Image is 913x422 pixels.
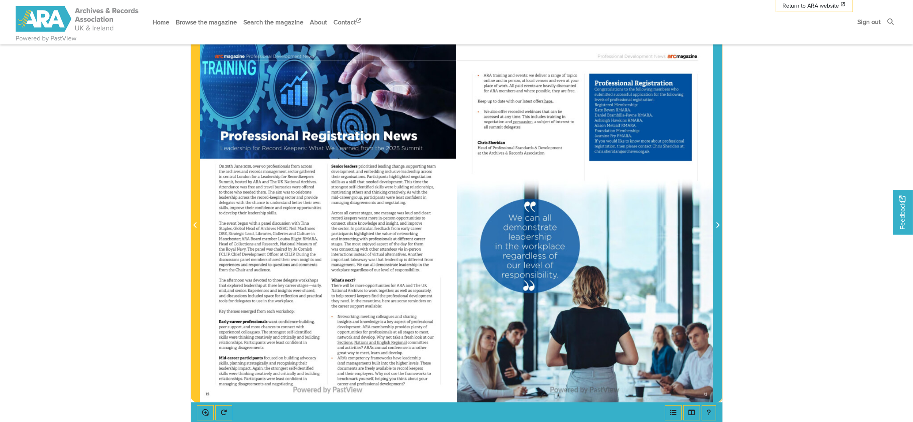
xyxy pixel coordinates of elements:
a: ARA - ARC Magazine | Powered by PastView logo [16,2,140,36]
a: Home [149,12,173,33]
a: Would you like to provide feedback? [893,190,913,235]
span: Return to ARA website [783,2,839,10]
button: Help [702,405,716,420]
button: Open metadata window [665,405,682,420]
img: ARA - ARC Magazine | Powered by PastView [16,6,140,32]
button: Next Page [713,39,722,402]
button: Previous Page [191,39,200,402]
a: Sign out [854,11,884,32]
a: Browse the magazine [173,12,240,33]
a: About [307,12,330,33]
a: Search the magazine [240,12,307,33]
button: Rotate the book [215,405,232,420]
button: Thumbnails [683,405,700,420]
button: Enable or disable loupe tool (Alt+L) [197,405,214,420]
span: Feedback [898,196,907,230]
a: Powered by PastView [16,34,76,43]
a: Contact [330,12,365,33]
